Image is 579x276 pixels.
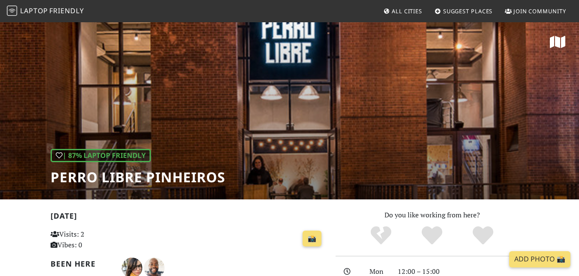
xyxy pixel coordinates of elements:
div: Definitely! [457,225,508,246]
div: | 87% Laptop Friendly [51,149,151,163]
span: Friendly [49,6,84,15]
a: 📸 [303,231,321,247]
h2: Been here [51,259,111,268]
h1: Perro Libre Pinheiros [51,169,225,185]
p: Do you like working from here? [336,210,529,221]
a: Join Community [501,3,570,19]
div: Yes [407,225,458,246]
span: Suggest Places [443,7,493,15]
span: Laptop [20,6,48,15]
p: Visits: 2 Vibes: 0 [51,229,135,251]
span: All Cities [392,7,422,15]
a: All Cities [380,3,426,19]
span: Join Community [513,7,566,15]
img: LaptopFriendly [7,6,17,16]
span: Frans Hooplot [144,262,165,272]
div: No [356,225,407,246]
a: Suggest Places [431,3,496,19]
span: Priscila Gonçalves [122,262,144,272]
h2: [DATE] [51,211,325,224]
a: Add Photo 📸 [509,251,570,267]
a: LaptopFriendly LaptopFriendly [7,4,84,19]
